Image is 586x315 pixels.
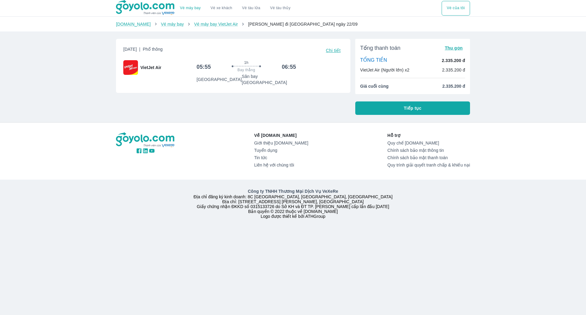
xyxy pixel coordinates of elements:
p: 2.335.200 đ [442,57,465,64]
span: Thu gọn [445,46,463,50]
span: | [139,47,140,52]
p: Về [DOMAIN_NAME] [254,132,308,138]
a: Vé máy bay [180,6,201,10]
span: [DATE] [123,46,163,55]
span: VietJet Air [140,64,161,71]
div: choose transportation mode [175,1,295,16]
p: Sân bay [GEOGRAPHIC_DATA] [242,73,296,86]
button: Tiếp tục [355,101,470,115]
button: Vé tàu thủy [265,1,295,16]
div: choose transportation mode [442,1,470,16]
a: Chính sách bảo mật thanh toán [387,155,470,160]
span: 1h [244,60,248,65]
a: Tuyển dụng [254,148,308,153]
span: [PERSON_NAME] đi [GEOGRAPHIC_DATA] ngày 22/09 [248,22,358,27]
span: Giá cuối cùng [360,83,389,89]
p: TỔNG TIỀN [360,57,387,64]
div: Địa chỉ đăng ký kinh doanh: 8C [GEOGRAPHIC_DATA], [GEOGRAPHIC_DATA], [GEOGRAPHIC_DATA] Địa chỉ: [... [112,188,474,219]
button: Vé của tôi [442,1,470,16]
a: Quy trình giải quyết tranh chấp & khiếu nại [387,163,470,167]
p: VietJet Air (Người lớn) x2 [360,67,409,73]
span: Tổng thanh toán [360,44,400,52]
button: Thu gọn [442,44,465,52]
img: logo [116,132,175,148]
nav: breadcrumb [116,21,470,27]
a: Vé máy bay [161,22,184,27]
h6: 06:55 [282,63,296,71]
span: Chi tiết [326,48,341,53]
a: Vé xe khách [211,6,232,10]
p: Công ty TNHH Thương Mại Dịch Vụ VeXeRe [117,188,469,194]
h6: 05:55 [197,63,211,71]
span: 2.335.200 đ [442,83,465,89]
a: [DOMAIN_NAME] [116,22,151,27]
span: Tiếp tục [404,105,421,111]
a: Vé máy bay VietJet Air [194,22,238,27]
a: Quy chế [DOMAIN_NAME] [387,141,470,145]
a: Vé tàu lửa [237,1,265,16]
a: Tin tức [254,155,308,160]
a: Liên hệ với chúng tôi [254,163,308,167]
a: Giới thiệu [DOMAIN_NAME] [254,141,308,145]
span: Phổ thông [143,47,163,52]
p: 2.335.200 đ [442,67,465,73]
a: Chính sách bảo mật thông tin [387,148,470,153]
button: Chi tiết [324,46,343,55]
span: Bay thẳng [237,68,255,72]
p: Hỗ trợ [387,132,470,138]
p: [GEOGRAPHIC_DATA] [197,76,242,82]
